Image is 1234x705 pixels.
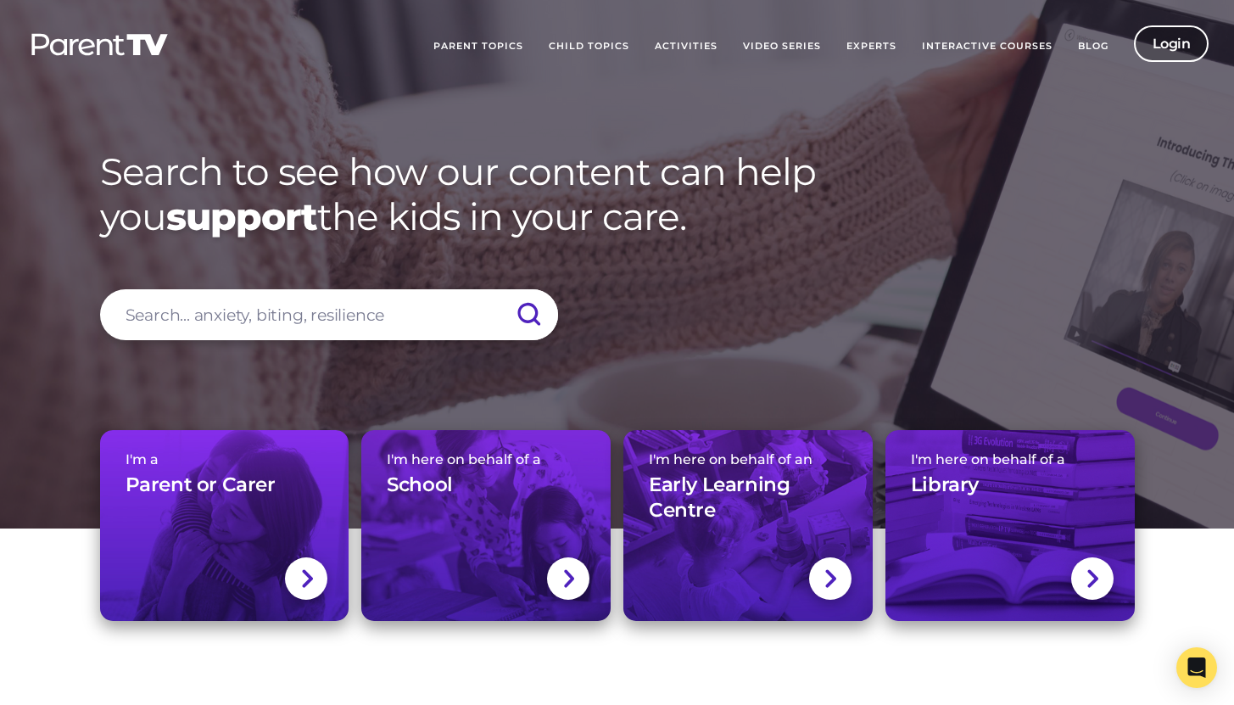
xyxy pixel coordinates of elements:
input: Submit [499,289,558,340]
a: Child Topics [536,25,642,68]
a: Interactive Courses [909,25,1065,68]
h3: School [387,473,453,498]
h3: Early Learning Centre [649,473,847,523]
a: Parent Topics [421,25,536,68]
a: Activities [642,25,730,68]
h1: Search to see how our content can help you the kids in your care. [100,149,1135,239]
a: Login [1134,25,1209,62]
a: I'm aParent or Carer [100,430,349,621]
a: Blog [1065,25,1121,68]
strong: support [166,193,317,239]
span: I'm a [126,451,324,467]
img: parenttv-logo-white.4c85aaf.svg [30,32,170,57]
a: I'm here on behalf of anEarly Learning Centre [623,430,873,621]
img: svg+xml;base64,PHN2ZyBlbmFibGUtYmFja2dyb3VuZD0ibmV3IDAgMCAxNC44IDI1LjciIHZpZXdCb3g9IjAgMCAxNC44ID... [1086,568,1098,590]
h3: Parent or Carer [126,473,276,498]
a: I'm here on behalf of aLibrary [885,430,1135,621]
h3: Library [911,473,979,498]
span: I'm here on behalf of an [649,451,847,467]
span: I'm here on behalf of a [911,451,1109,467]
div: Open Intercom Messenger [1176,647,1217,688]
a: Video Series [730,25,834,68]
img: svg+xml;base64,PHN2ZyBlbmFibGUtYmFja2dyb3VuZD0ibmV3IDAgMCAxNC44IDI1LjciIHZpZXdCb3g9IjAgMCAxNC44ID... [562,568,575,590]
img: svg+xml;base64,PHN2ZyBlbmFibGUtYmFja2dyb3VuZD0ibmV3IDAgMCAxNC44IDI1LjciIHZpZXdCb3g9IjAgMCAxNC44ID... [824,568,836,590]
span: I'm here on behalf of a [387,451,585,467]
a: Experts [834,25,909,68]
a: I'm here on behalf of aSchool [361,430,611,621]
input: Search... anxiety, biting, resilience [100,289,558,340]
img: svg+xml;base64,PHN2ZyBlbmFibGUtYmFja2dyb3VuZD0ibmV3IDAgMCAxNC44IDI1LjciIHZpZXdCb3g9IjAgMCAxNC44ID... [300,568,313,590]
